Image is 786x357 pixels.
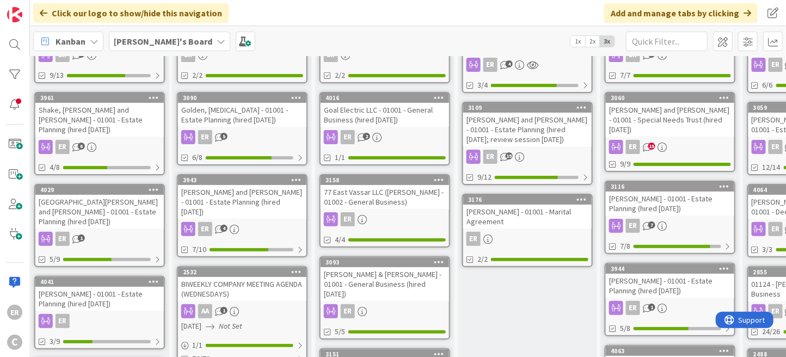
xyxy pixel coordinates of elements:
[463,205,592,229] div: [PERSON_NAME] - 01001 - Marital Agreement
[7,305,22,320] div: ER
[326,94,449,102] div: 4016
[611,347,734,355] div: 4063
[606,219,734,233] div: ER
[477,171,492,183] span: 9/12
[178,222,306,236] div: ER
[33,3,229,23] div: Click our logo to show/hide this navigation
[611,183,734,190] div: 3116
[326,258,449,266] div: 3093
[7,7,22,22] img: Visit kanbanzone.com
[34,184,165,267] a: 4029[GEOGRAPHIC_DATA][PERSON_NAME] and [PERSON_NAME] - 01001 - Estate Planning (hired [DATE])ER5/9
[606,274,734,298] div: [PERSON_NAME] - 01001 - Estate Planning (hired [DATE])
[335,70,345,81] span: 2/2
[763,244,773,255] span: 3/3
[341,212,355,226] div: ER
[605,92,735,172] a: 3060[PERSON_NAME] and [PERSON_NAME] - 01001 - Special Needs Trust (hired [DATE])ER9/9
[483,150,498,164] div: ER
[35,93,164,103] div: 3961
[35,103,164,137] div: Shake, [PERSON_NAME] and [PERSON_NAME] - 01001 - Estate Planning (hired [DATE])
[178,267,306,301] div: 2532BIWEEKLY COMPANY MEETING AGENDA (WEDNESDAYS)
[35,314,164,328] div: ER
[40,94,164,102] div: 3961
[462,102,593,185] a: 3109[PERSON_NAME] and [PERSON_NAME] - 01001 - Estate Planning (hired [DATE]; review session [DATE...
[35,277,164,287] div: 4041
[321,103,449,127] div: Goal Electric LLC - 01001 - General Business (hired [DATE])
[183,176,306,184] div: 3943
[626,140,640,154] div: ER
[56,140,70,154] div: ER
[483,58,498,72] div: ER
[178,103,306,127] div: Golden, [MEDICAL_DATA] - 01001 - Estate Planning (hired [DATE])
[463,103,592,113] div: 3109
[606,93,734,137] div: 3060[PERSON_NAME] and [PERSON_NAME] - 01001 - Special Needs Trust (hired [DATE])
[178,93,306,103] div: 3090
[606,140,734,154] div: ER
[463,195,592,229] div: 3176[PERSON_NAME] - 01001 - Marital Agreement
[183,268,306,276] div: 2532
[620,241,630,252] span: 7/8
[769,58,783,72] div: ER
[50,162,60,173] span: 4/8
[35,185,164,229] div: 4029[GEOGRAPHIC_DATA][PERSON_NAME] and [PERSON_NAME] - 01001 - Estate Planning (hired [DATE])
[178,277,306,301] div: BIWEEKLY COMPANY MEETING AGENDA (WEDNESDAYS)
[220,307,228,314] span: 1
[463,113,592,146] div: [PERSON_NAME] and [PERSON_NAME] - 01001 - Estate Planning (hired [DATE]; review session [DATE])
[192,70,202,81] span: 2/2
[611,265,734,273] div: 3944
[34,92,165,175] a: 3961Shake, [PERSON_NAME] and [PERSON_NAME] - 01001 - Estate Planning (hired [DATE])ER4/8
[23,2,50,15] span: Support
[178,175,306,219] div: 3943[PERSON_NAME] and [PERSON_NAME] - 01001 - Estate Planning (hired [DATE])
[192,340,202,351] span: 1 / 1
[769,222,783,236] div: ER
[198,304,212,318] div: AA
[321,93,449,127] div: 4016Goal Electric LLC - 01001 - General Business (hired [DATE])
[183,94,306,102] div: 3090
[606,93,734,103] div: 3060
[611,94,734,102] div: 3060
[181,321,201,332] span: [DATE]
[35,232,164,246] div: ER
[56,232,70,246] div: ER
[763,79,773,91] span: 6/6
[321,130,449,144] div: ER
[56,35,85,48] span: Kanban
[178,338,306,352] div: 1/1
[763,326,781,337] span: 24/26
[606,264,734,298] div: 3944[PERSON_NAME] - 01001 - Estate Planning (hired [DATE])
[769,140,783,154] div: ER
[335,152,345,163] span: 1/1
[35,277,164,311] div: 4041[PERSON_NAME] - 01001 - Estate Planning (hired [DATE])
[477,254,488,265] span: 2/2
[606,192,734,216] div: [PERSON_NAME] - 01001 - Estate Planning (hired [DATE])
[506,152,513,159] span: 19
[320,174,450,248] a: 315877 East Vassar LLC ([PERSON_NAME] - 01002 - General Business)ER4/4
[114,36,212,47] b: [PERSON_NAME]'s Board
[50,70,64,81] span: 9/13
[604,3,758,23] div: Add and manage tabs by clicking
[463,58,592,72] div: ER
[600,36,615,47] span: 3x
[321,257,449,267] div: 3093
[321,185,449,209] div: 77 East Vassar LLC ([PERSON_NAME] - 01002 - General Business)
[605,263,735,336] a: 3944[PERSON_NAME] - 01001 - Estate Planning (hired [DATE])ER5/8
[321,267,449,301] div: [PERSON_NAME] & [PERSON_NAME] - 01001 - General Business (hired [DATE])
[177,92,308,165] a: 3090Golden, [MEDICAL_DATA] - 01001 - Estate Planning (hired [DATE])ER6/8
[34,276,165,349] a: 4041[PERSON_NAME] - 01001 - Estate Planning (hired [DATE])ER3/9
[463,103,592,146] div: 3109[PERSON_NAME] and [PERSON_NAME] - 01001 - Estate Planning (hired [DATE]; review session [DATE])
[626,219,640,233] div: ER
[321,304,449,318] div: ER
[620,70,630,81] span: 7/7
[363,133,370,140] span: 2
[605,181,735,254] a: 3116[PERSON_NAME] - 01001 - Estate Planning (hired [DATE])ER7/8
[78,143,85,150] span: 6
[606,346,734,356] div: 4063
[50,254,60,265] span: 5/9
[78,235,85,242] span: 1
[178,93,306,127] div: 3090Golden, [MEDICAL_DATA] - 01001 - Estate Planning (hired [DATE])
[321,257,449,301] div: 3093[PERSON_NAME] & [PERSON_NAME] - 01001 - General Business (hired [DATE])
[198,130,212,144] div: ER
[606,264,734,274] div: 3944
[466,232,481,246] div: ER
[620,323,630,334] span: 5/8
[326,176,449,184] div: 3158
